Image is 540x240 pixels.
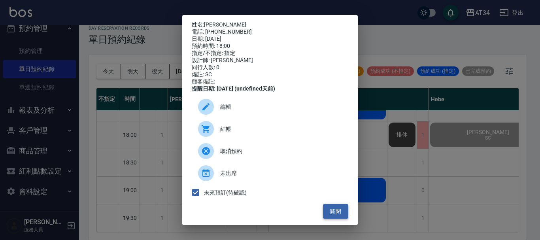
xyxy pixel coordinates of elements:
button: 關閉 [323,204,348,219]
div: 設計師: [PERSON_NAME] [192,57,348,64]
div: 顧客備註: [192,78,348,85]
span: 取消預約 [220,147,342,155]
span: 編輯 [220,103,342,111]
span: 未來預訂(待確認) [204,189,247,197]
p: 姓名: [192,21,348,28]
div: 未出席 [192,162,348,184]
div: 預約時間: 18:00 [192,43,348,50]
div: 提醒日期: [DATE] (undefined天前) [192,85,348,93]
div: 備註: SC [192,71,348,78]
span: 未出席 [220,169,342,178]
div: 指定/不指定: 指定 [192,50,348,57]
div: 同行人數: 0 [192,64,348,71]
div: 日期: [DATE] [192,36,348,43]
a: 結帳 [192,118,348,140]
div: 取消預約 [192,140,348,162]
a: [PERSON_NAME] [204,21,246,28]
div: 電話: [PHONE_NUMBER] [192,28,348,36]
span: 結帳 [220,125,342,133]
div: 編輯 [192,96,348,118]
